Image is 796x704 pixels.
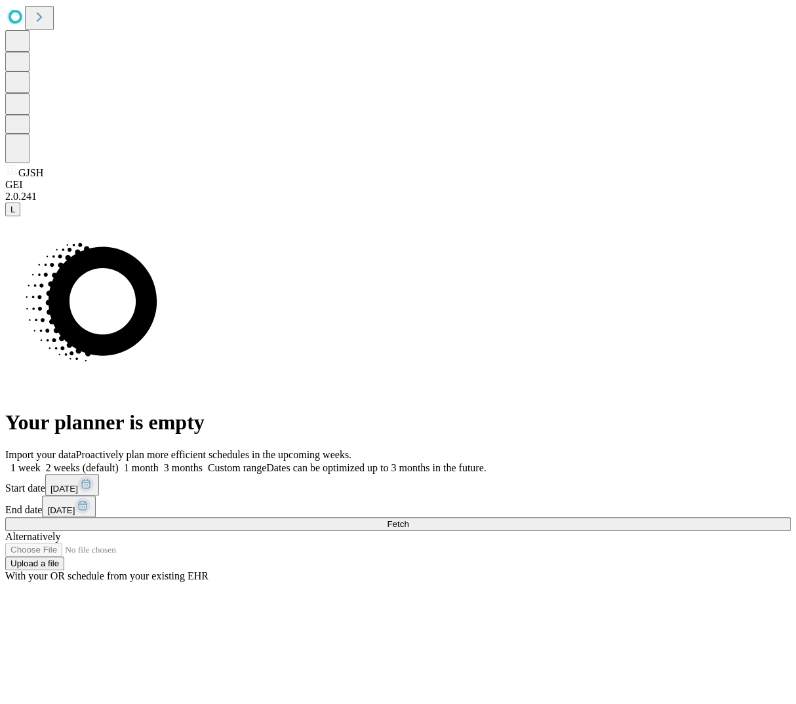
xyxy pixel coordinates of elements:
div: GEI [5,179,791,191]
span: Custom range [208,462,266,473]
span: GJSH [18,167,43,178]
span: L [10,205,15,214]
span: Alternatively [5,531,60,542]
span: 1 week [10,462,41,473]
button: [DATE] [42,496,96,517]
span: Dates can be optimized up to 3 months in the future. [266,462,486,473]
span: 3 months [164,462,203,473]
button: Upload a file [5,557,64,570]
span: [DATE] [47,505,75,515]
div: 2.0.241 [5,191,791,203]
button: [DATE] [45,474,99,496]
div: End date [5,496,791,517]
span: Import your data [5,449,76,460]
span: 1 month [124,462,159,473]
span: Proactively plan more efficient schedules in the upcoming weeks. [76,449,351,460]
button: L [5,203,20,216]
span: 2 weeks (default) [46,462,119,473]
div: Start date [5,474,791,496]
h1: Your planner is empty [5,410,791,435]
span: With your OR schedule from your existing EHR [5,570,209,581]
span: [DATE] [50,484,78,494]
span: Fetch [387,519,408,529]
button: Fetch [5,517,791,531]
